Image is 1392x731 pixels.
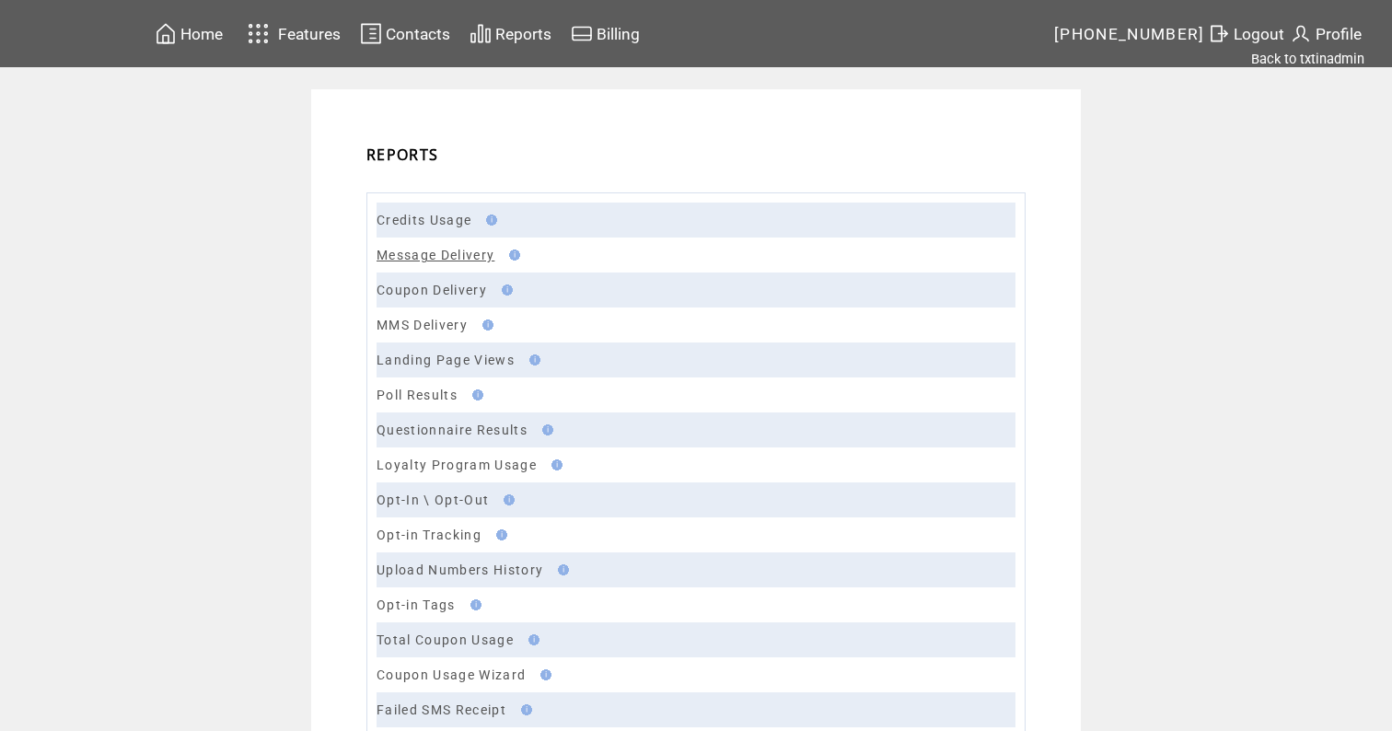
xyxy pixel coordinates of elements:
[495,25,551,43] span: Reports
[377,213,471,227] a: Credits Usage
[535,669,551,680] img: help.gif
[1054,25,1205,43] span: [PHONE_NUMBER]
[552,564,569,575] img: help.gif
[467,19,554,48] a: Reports
[516,704,532,715] img: help.gif
[467,389,483,400] img: help.gif
[357,19,453,48] a: Contacts
[155,22,177,45] img: home.svg
[1251,51,1364,67] a: Back to txtinadmin
[377,248,494,262] a: Message Delivery
[1290,22,1312,45] img: profile.svg
[1205,19,1287,48] a: Logout
[498,494,515,505] img: help.gif
[377,318,468,332] a: MMS Delivery
[1287,19,1364,48] a: Profile
[537,424,553,435] img: help.gif
[239,16,343,52] a: Features
[377,528,481,542] a: Opt-in Tracking
[571,22,593,45] img: creidtcard.svg
[152,19,226,48] a: Home
[242,18,274,49] img: features.svg
[377,632,514,647] a: Total Coupon Usage
[180,25,223,43] span: Home
[377,458,537,472] a: Loyalty Program Usage
[377,388,458,402] a: Poll Results
[481,215,497,226] img: help.gif
[360,22,382,45] img: contacts.svg
[465,599,481,610] img: help.gif
[377,283,487,297] a: Coupon Delivery
[1234,25,1284,43] span: Logout
[470,22,492,45] img: chart.svg
[477,319,493,331] img: help.gif
[491,529,507,540] img: help.gif
[496,284,513,296] img: help.gif
[377,702,506,717] a: Failed SMS Receipt
[568,19,643,48] a: Billing
[278,25,341,43] span: Features
[504,249,520,261] img: help.gif
[377,353,515,367] a: Landing Page Views
[546,459,563,470] img: help.gif
[377,493,489,507] a: Opt-In \ Opt-Out
[377,423,528,437] a: Questionnaire Results
[377,598,456,612] a: Opt-in Tags
[523,634,539,645] img: help.gif
[377,563,543,577] a: Upload Numbers History
[377,667,526,682] a: Coupon Usage Wizard
[1316,25,1362,43] span: Profile
[597,25,640,43] span: Billing
[366,145,438,165] span: REPORTS
[524,354,540,365] img: help.gif
[1208,22,1230,45] img: exit.svg
[386,25,450,43] span: Contacts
